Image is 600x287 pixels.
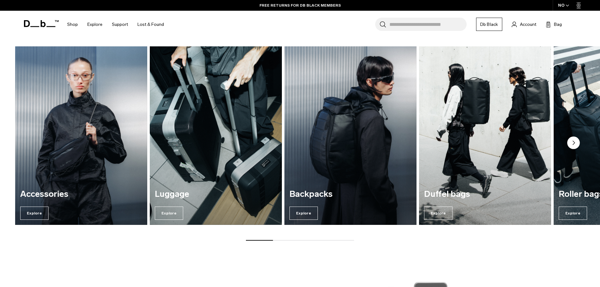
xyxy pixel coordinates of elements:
[20,207,49,220] span: Explore
[424,207,452,220] span: Explore
[62,11,169,38] nav: Main Navigation
[155,207,183,220] span: Explore
[559,207,587,220] span: Explore
[150,46,282,225] div: 2 / 7
[284,46,417,225] a: Backpacks Explore
[137,13,164,36] a: Lost & Found
[419,46,551,225] a: Duffel bags Explore
[150,46,282,225] a: Luggage Explore
[554,21,562,28] span: Bag
[112,13,128,36] a: Support
[512,20,536,28] a: Account
[15,46,147,225] a: Accessories Explore
[15,46,147,225] div: 1 / 7
[419,46,551,225] div: 4 / 7
[259,3,341,8] a: FREE RETURNS FOR DB BLACK MEMBERS
[155,190,277,199] h3: Luggage
[289,190,411,199] h3: Backpacks
[520,21,536,28] span: Account
[284,46,417,225] div: 3 / 7
[20,190,142,199] h3: Accessories
[546,20,562,28] button: Bag
[67,13,78,36] a: Shop
[87,13,102,36] a: Explore
[567,137,580,150] button: Next slide
[476,18,502,31] a: Db Black
[424,190,546,199] h3: Duffel bags
[289,207,318,220] span: Explore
